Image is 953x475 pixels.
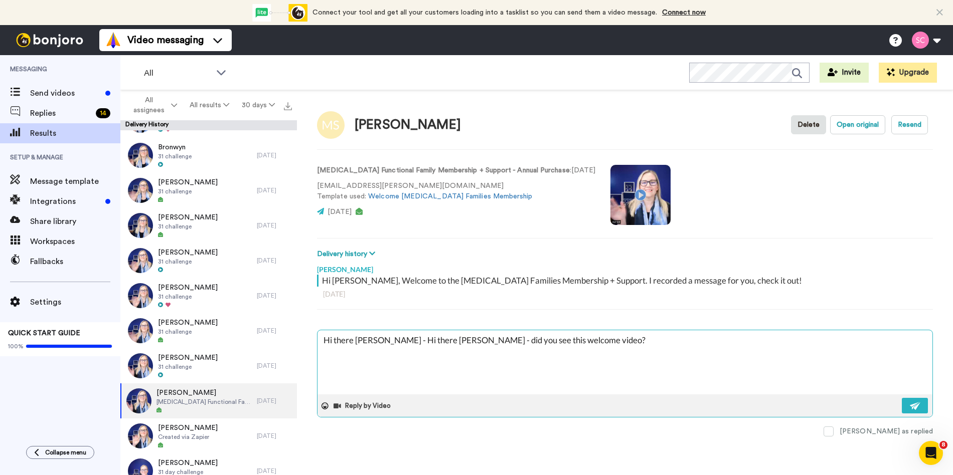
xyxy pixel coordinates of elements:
[45,448,86,456] span: Collapse menu
[30,215,120,227] span: Share library
[257,221,292,229] div: [DATE]
[355,118,461,132] div: [PERSON_NAME]
[158,187,218,195] span: 31 challenge
[128,423,153,448] img: 6e2fb9fd-99d0-411e-a5d8-c5893b068b21-thumb.jpg
[910,402,921,410] img: send-white.svg
[127,33,204,47] span: Video messaging
[322,275,930,287] div: Hi [PERSON_NAME], Welcome to the [MEDICAL_DATA] Families Membership + Support. I recorded a messa...
[120,348,297,383] a: [PERSON_NAME]31 challenge[DATE]
[184,96,236,114] button: All results
[8,330,80,337] span: QUICK START GUIDE
[158,222,218,230] span: 31 challenge
[120,418,297,453] a: [PERSON_NAME]Created via Zapier[DATE]
[12,33,87,47] img: bj-logo-header-white.svg
[120,120,297,130] div: Delivery History
[156,398,252,406] span: [MEDICAL_DATA] Functional Family Membership + Support - Annual Purchase
[128,178,153,203] img: 4e73b526-22f2-4f00-9240-b3616845452e-thumb.jpg
[158,363,218,371] span: 31 challenge
[257,327,292,335] div: [DATE]
[317,165,595,176] p: : [DATE]
[158,212,218,222] span: [PERSON_NAME]
[128,213,153,238] img: 03e4319f-3f95-495b-a96b-86468847cd42-thumb.jpg
[122,91,184,119] button: All assignees
[939,441,947,449] span: 8
[791,115,826,134] button: Delete
[820,63,869,83] button: Invite
[317,249,378,260] button: Delivery history
[368,193,532,200] a: Welcome [MEDICAL_DATA] Families Membership
[312,9,657,16] span: Connect your tool and get all your customers loading into a tasklist so you can send them a video...
[879,63,937,83] button: Upgrade
[891,115,928,134] button: Resend
[281,98,295,113] button: Export all results that match these filters now.
[919,441,943,465] iframe: Intercom live chat
[128,248,153,273] img: 84c4e7a3-d2f0-4951-9a5c-5b33d4144cdb-thumb.jpg
[662,9,706,16] a: Connect now
[158,293,218,301] span: 31 challenge
[158,248,218,258] span: [PERSON_NAME]
[120,383,297,418] a: [PERSON_NAME][MEDICAL_DATA] Functional Family Membership + Support - Annual Purchase[DATE]
[120,208,297,243] a: [PERSON_NAME]31 challenge[DATE]
[128,283,153,308] img: 1280cfc9-ef1e-460c-9ff2-999b220192da-thumb.jpg
[840,426,933,436] div: [PERSON_NAME] as replied
[30,87,101,99] span: Send videos
[30,235,120,248] span: Workspaces
[317,181,595,202] p: [EMAIL_ADDRESS][PERSON_NAME][DOMAIN_NAME] Template used:
[333,398,394,413] button: Reply by Video
[252,4,307,22] div: animation
[26,446,94,459] button: Collapse menu
[126,388,151,413] img: 32e4c1a2-057d-4642-b277-5c01d39a7287-thumb.jpg
[830,115,885,134] button: Open original
[128,143,153,168] img: c7a8aa82-ae1e-4bda-b809-ac54aa773da8-thumb.jpg
[156,388,252,398] span: [PERSON_NAME]
[158,353,218,363] span: [PERSON_NAME]
[317,167,570,174] strong: [MEDICAL_DATA] Functional Family Membership + Support - Annual Purchase
[8,342,24,350] span: 100%
[30,256,120,268] span: Fallbacks
[257,292,292,300] div: [DATE]
[158,328,218,336] span: 31 challenge
[317,330,932,394] textarea: Hi there [PERSON_NAME] - Hi there [PERSON_NAME] - did you see this welcome video?
[323,289,927,299] div: [DATE]
[30,127,120,139] span: Results
[158,177,218,187] span: [PERSON_NAME]
[158,423,218,433] span: [PERSON_NAME]
[328,208,352,215] span: [DATE]
[120,243,297,278] a: [PERSON_NAME]31 challenge[DATE]
[235,96,281,114] button: 30 days
[158,433,218,441] span: Created via Zapier
[158,283,218,293] span: [PERSON_NAME]
[158,142,192,152] span: Bronwyn
[158,458,218,468] span: [PERSON_NAME]
[96,108,110,118] div: 14
[128,318,153,343] img: 62889aa6-3628-4a40-914f-a667b2940cc3-thumb.jpg
[120,138,297,173] a: Bronwyn31 challenge[DATE]
[30,296,120,308] span: Settings
[144,67,211,79] span: All
[158,258,218,266] span: 31 challenge
[257,467,292,475] div: [DATE]
[105,32,121,48] img: vm-color.svg
[257,186,292,194] div: [DATE]
[257,362,292,370] div: [DATE]
[257,397,292,405] div: [DATE]
[120,278,297,313] a: [PERSON_NAME]31 challenge[DATE]
[120,313,297,348] a: [PERSON_NAME]31 challenge[DATE]
[317,111,345,139] img: Image of Megan Sheridan
[158,318,218,328] span: [PERSON_NAME]
[257,432,292,440] div: [DATE]
[128,353,153,378] img: c287c389-0b77-4286-8d4a-c698bfe078de-thumb.jpg
[30,175,120,187] span: Message template
[317,260,933,275] div: [PERSON_NAME]
[158,152,192,160] span: 31 challenge
[120,173,297,208] a: [PERSON_NAME]31 challenge[DATE]
[30,195,101,207] span: Integrations
[128,95,169,115] span: All assignees
[257,151,292,159] div: [DATE]
[257,257,292,265] div: [DATE]
[284,102,292,110] img: export.svg
[30,107,92,119] span: Replies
